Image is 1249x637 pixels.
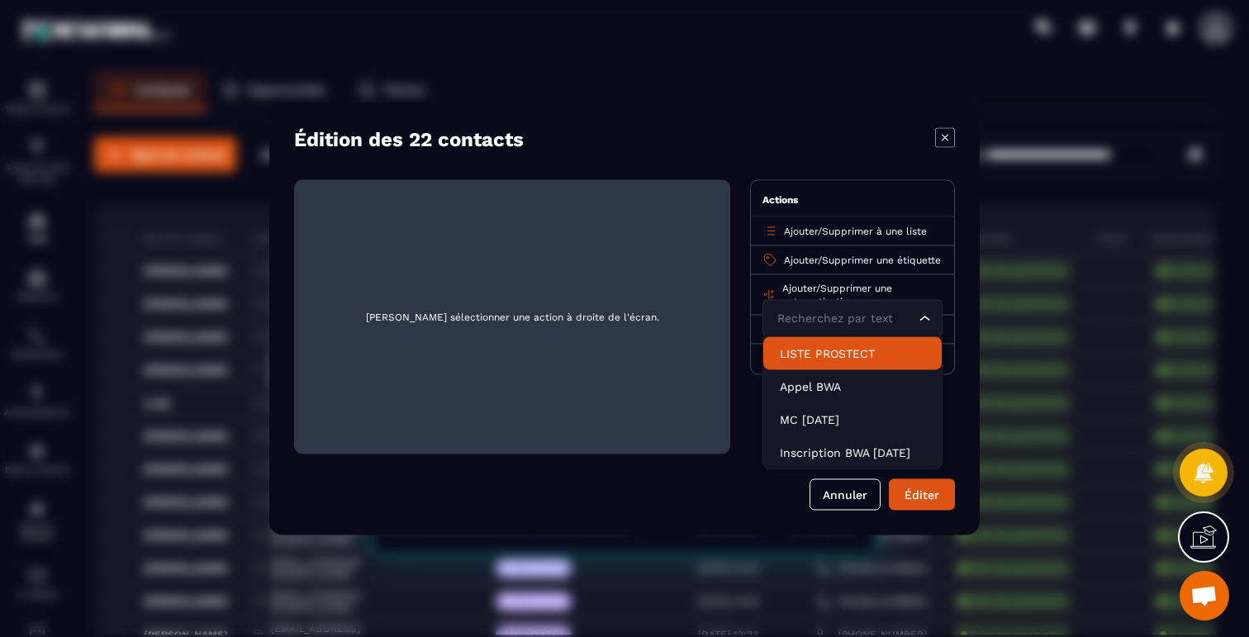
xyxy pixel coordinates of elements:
div: Ouvrir le chat [1180,571,1229,620]
p: Inscription BWA Nov 2025 [780,444,925,460]
span: Ajouter [784,254,818,265]
button: Annuler [810,478,881,510]
span: Supprimer une automatisation [782,282,892,307]
span: [PERSON_NAME] sélectionner une action à droite de l'écran. [307,193,717,440]
p: / [784,253,941,266]
p: / [784,224,927,237]
span: Ajouter [784,225,818,236]
span: Supprimer à une liste [822,225,927,236]
p: Appel BWA [780,378,925,394]
span: Actions [762,193,798,205]
p: / [782,281,943,307]
h4: Édition des 22 contacts [294,127,524,150]
p: MC 22 SEPT 2025 [780,411,925,427]
span: Ajouter [782,282,816,293]
input: Search for option [773,309,915,327]
p: LISTE PROSTECT [780,345,925,361]
div: Search for option [762,299,943,337]
span: Supprimer une étiquette [822,254,941,265]
button: Éditer [889,478,955,510]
